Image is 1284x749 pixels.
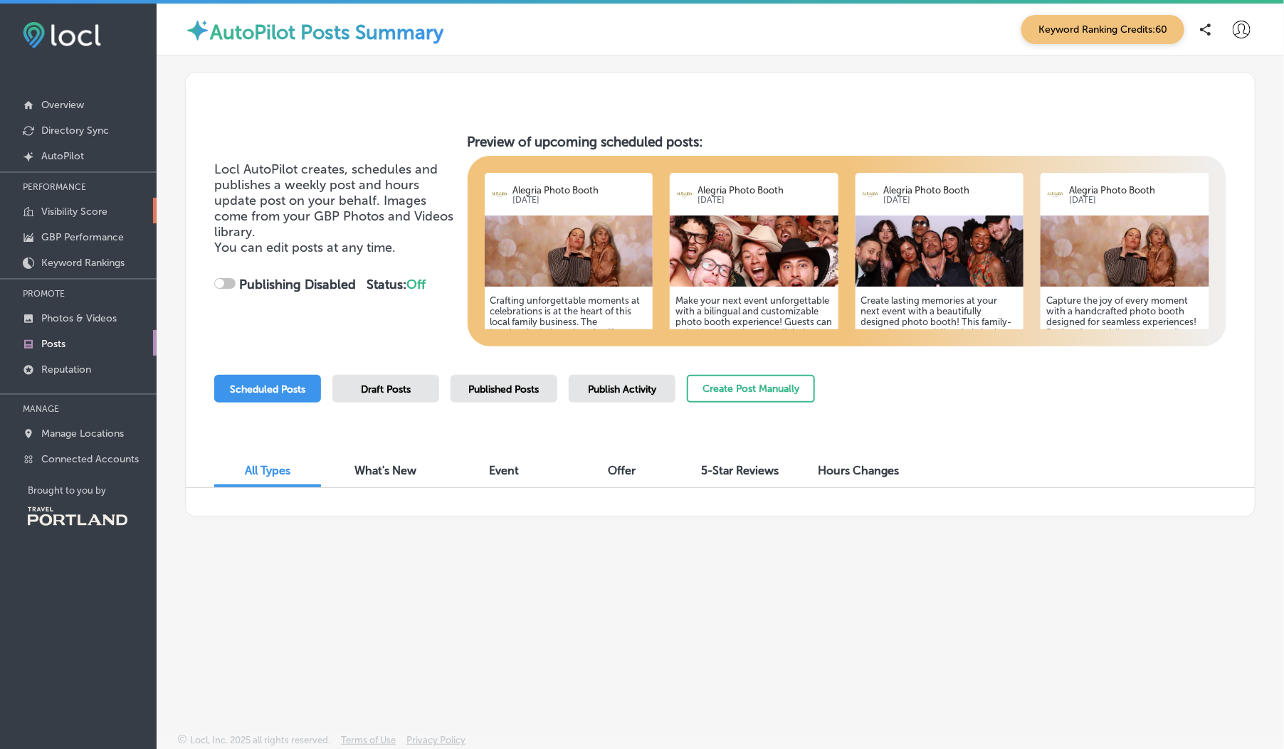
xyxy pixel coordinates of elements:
img: 175376483378deccec-af13-43ee-a51f-f4d8f4c146fb_2025-07-25.jpg [670,216,838,287]
span: Draft Posts [361,383,411,395]
h5: Capture the joy of every moment with a handcrafted photo booth designed for seamless experiences!... [1046,295,1204,434]
img: autopilot-icon [185,18,210,43]
strong: Publishing Disabled [239,277,356,292]
p: [DATE] [698,196,833,205]
img: logo [675,186,693,203]
h5: Make your next event unforgettable with a bilingual and customizable photo booth experience! Gues... [675,295,833,423]
img: logo [490,186,508,203]
p: Directory Sync [41,124,109,137]
span: Publish Activity [588,383,656,395]
span: Published Posts [469,383,540,395]
p: Alegria Photo Booth [1069,185,1204,196]
p: AutoPilot [41,150,84,162]
img: 1744197935d3a719f2-e65c-4cf5-aee0-14959b043845_2025-04-08.jpg [1041,216,1209,287]
span: All Types [245,464,290,477]
img: logo [861,186,879,203]
p: Connected Accounts [41,453,139,465]
p: [DATE] [883,196,1018,205]
span: You can edit posts at any time. [214,240,396,255]
p: Locl, Inc. 2025 all rights reserved. [190,735,330,745]
p: Photos & Videos [41,312,117,324]
p: Brought to you by [28,485,157,496]
img: logo [1046,186,1064,203]
p: Alegria Photo Booth [512,185,647,196]
span: What's New [355,464,417,477]
strong: Status: [367,277,426,292]
h3: Preview of upcoming scheduled posts: [468,134,1227,150]
p: Posts [41,338,65,350]
span: Locl AutoPilot creates, schedules and publishes a weekly post and hours update post on your behal... [214,161,453,240]
span: Offer [609,464,636,477]
span: Off [406,277,426,292]
h5: Crafting unforgettable moments at celebrations is at the heart of this local family business. The... [490,295,648,434]
h5: Create lasting memories at your next event with a beautifully designed photo booth! This family-o... [861,295,1019,434]
img: 1747982400fc61a8e4-14df-4a11-86df-87c05f888067_2025-05-22.jpg [856,216,1024,287]
span: Keyword Ranking Credits: 60 [1021,15,1184,44]
p: Alegria Photo Booth [698,185,833,196]
p: Overview [41,99,84,111]
img: Travel Portland [28,507,127,526]
p: Keyword Rankings [41,257,125,269]
p: Alegria Photo Booth [883,185,1018,196]
p: [DATE] [512,196,647,205]
span: 5-Star Reviews [702,464,779,477]
p: Reputation [41,363,91,376]
img: 1744197935d3a719f2-e65c-4cf5-aee0-14959b043845_2025-04-08.jpg [485,216,653,287]
p: Manage Locations [41,427,124,440]
img: fda3e92497d09a02dc62c9cd864e3231.png [23,22,101,48]
label: AutoPilot Posts Summary [210,21,443,44]
p: Visibility Score [41,206,107,218]
p: [DATE] [1069,196,1204,205]
button: Create Post Manually [687,375,815,403]
p: GBP Performance [41,231,124,243]
span: Scheduled Posts [230,383,305,395]
span: Event [489,464,519,477]
span: Hours Changes [818,464,899,477]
